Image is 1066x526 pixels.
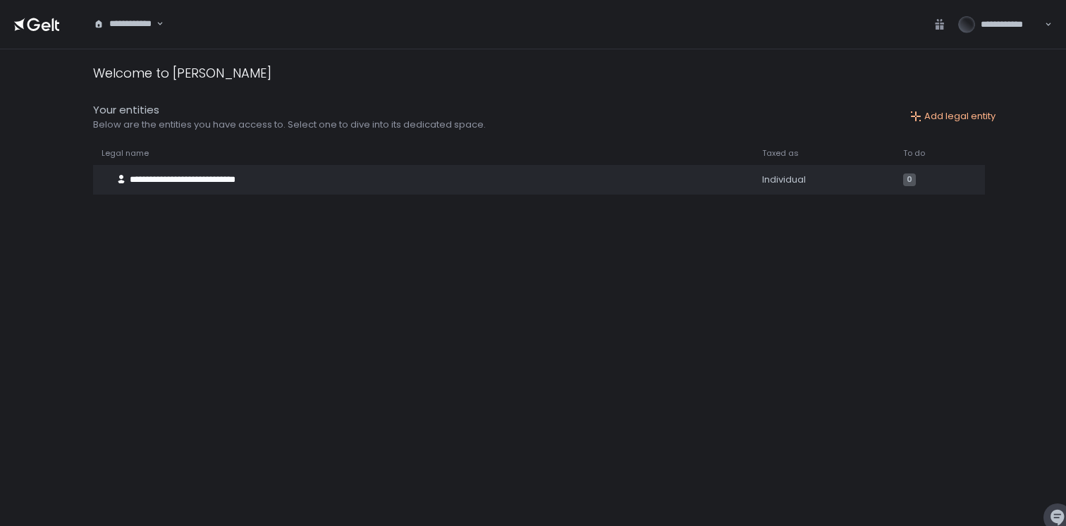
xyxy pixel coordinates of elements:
span: 0 [903,173,916,186]
div: Search for option [85,9,164,39]
div: Below are the entities you have access to. Select one to dive into its dedicated space. [93,118,486,131]
span: Taxed as [762,148,799,159]
div: Your entities [93,102,486,118]
span: Legal name [102,148,149,159]
button: Add legal entity [910,110,995,123]
div: Individual [762,173,886,186]
span: To do [903,148,925,159]
input: Search for option [154,17,155,31]
div: Welcome to [PERSON_NAME] [93,63,271,82]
